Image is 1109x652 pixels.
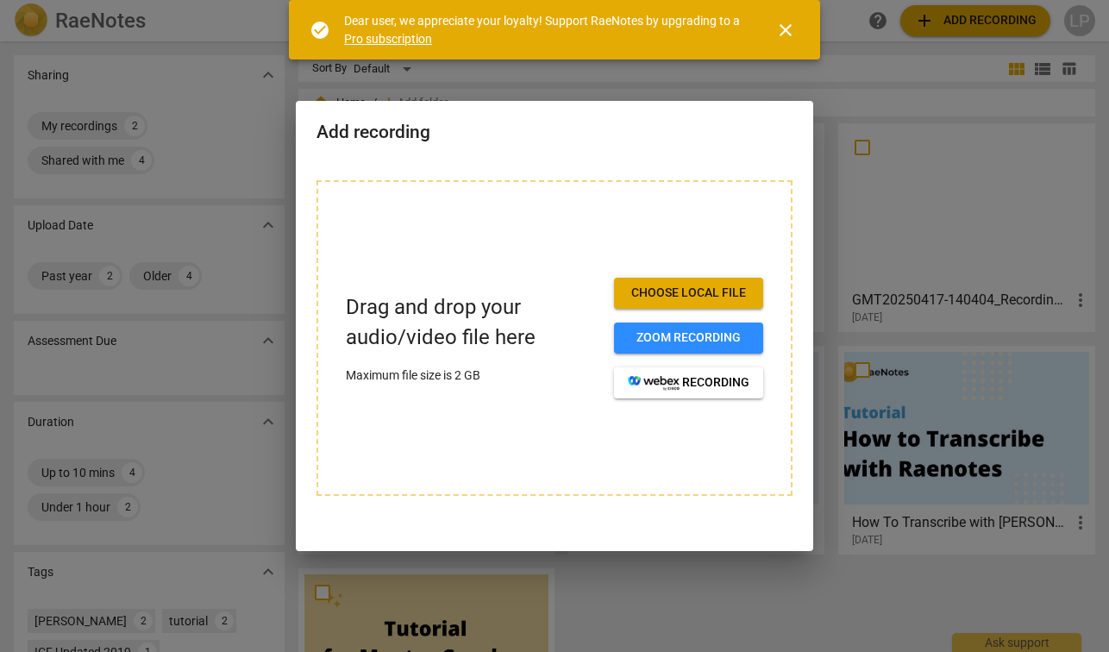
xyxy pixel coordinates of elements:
[628,374,749,392] span: recording
[614,278,763,309] button: Choose local file
[628,285,749,302] span: Choose local file
[316,122,793,143] h2: Add recording
[765,9,806,51] button: Close
[344,32,432,46] a: Pro subscription
[775,20,796,41] span: close
[614,367,763,398] button: recording
[628,329,749,347] span: Zoom recording
[344,12,744,47] div: Dear user, we appreciate your loyalty! Support RaeNotes by upgrading to a
[346,367,600,385] p: Maximum file size is 2 GB
[346,292,600,353] p: Drag and drop your audio/video file here
[310,20,330,41] span: check_circle
[614,323,763,354] button: Zoom recording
